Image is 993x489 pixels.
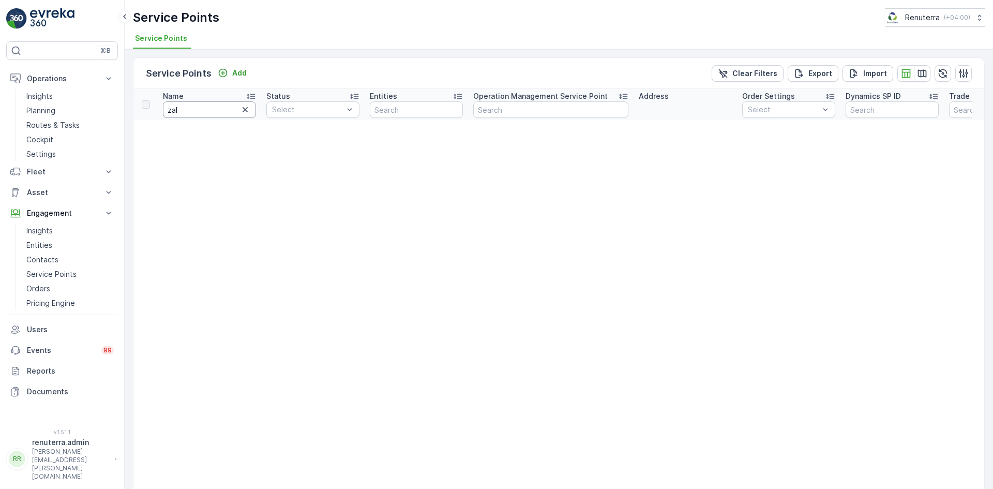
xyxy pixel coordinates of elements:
p: Operation Management Service Point [473,91,608,101]
a: Orders [22,281,118,296]
p: Dynamics SP ID [846,91,901,101]
p: Insights [26,226,53,236]
a: Planning [22,103,118,118]
p: Status [266,91,290,101]
a: Events99 [6,340,118,361]
p: Users [27,324,114,335]
span: v 1.51.1 [6,429,118,435]
p: Address [639,91,669,101]
button: Engagement [6,203,118,224]
p: Engagement [27,208,97,218]
a: Insights [22,224,118,238]
p: renuterra.admin [32,437,110,448]
p: Reports [27,366,114,376]
p: Contacts [26,255,58,265]
a: Settings [22,147,118,161]
input: Search [370,101,463,118]
img: Screenshot_2024-07-26_at_13.33.01.png [885,12,901,23]
p: Operations [27,73,97,84]
div: RR [9,451,25,467]
button: RRrenuterra.admin[PERSON_NAME][EMAIL_ADDRESS][PERSON_NAME][DOMAIN_NAME] [6,437,118,481]
p: Fleet [27,167,97,177]
p: Insights [26,91,53,101]
button: Operations [6,68,118,89]
a: Contacts [22,253,118,267]
p: Events [27,345,95,355]
p: Asset [27,187,97,198]
button: Export [788,65,838,82]
a: Pricing Engine [22,296,118,310]
a: Documents [6,381,118,402]
p: Routes & Tasks [26,120,80,130]
img: logo_light-DOdMpM7g.png [30,8,74,29]
button: Fleet [6,161,118,182]
p: [PERSON_NAME][EMAIL_ADDRESS][PERSON_NAME][DOMAIN_NAME] [32,448,110,481]
p: Documents [27,387,114,397]
a: Cockpit [22,132,118,147]
a: Users [6,319,118,340]
p: Cockpit [26,135,53,145]
a: Service Points [22,267,118,281]
p: Add [232,68,247,78]
p: Renuterra [905,12,940,23]
p: Order Settings [742,91,795,101]
p: 99 [103,346,112,354]
p: Service Points [146,66,212,81]
p: Export [808,68,832,79]
button: Import [842,65,893,82]
button: Add [214,67,251,79]
p: Name [163,91,184,101]
p: Clear Filters [732,68,777,79]
a: Reports [6,361,118,381]
span: Service Points [135,33,187,43]
button: Asset [6,182,118,203]
a: Routes & Tasks [22,118,118,132]
p: Service Points [133,9,219,26]
p: Select [272,105,343,115]
p: Service Points [26,269,77,279]
input: Search [473,101,628,118]
p: Entities [26,240,52,250]
p: Entities [370,91,397,101]
p: Settings [26,149,56,159]
p: ⌘B [100,47,111,55]
input: Search [846,101,939,118]
p: Select [748,105,819,115]
p: ( +04:00 ) [944,13,970,22]
a: Entities [22,238,118,253]
p: Pricing Engine [26,298,75,308]
button: Clear Filters [712,65,784,82]
p: Import [863,68,887,79]
p: Planning [26,106,55,116]
input: Search [163,101,256,118]
img: logo [6,8,27,29]
p: Orders [26,284,50,294]
button: Renuterra(+04:00) [885,8,985,27]
a: Insights [22,89,118,103]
